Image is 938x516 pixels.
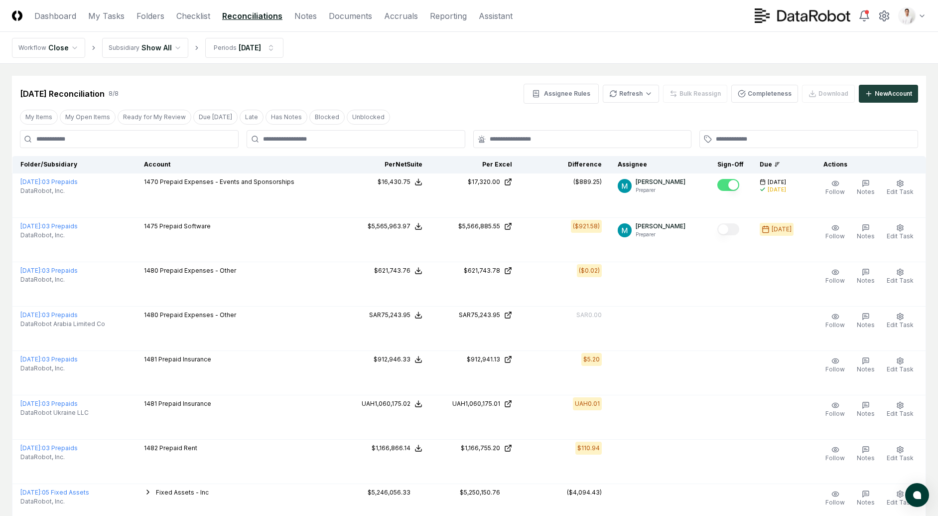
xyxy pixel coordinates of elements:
a: SAR75,243.95 [438,311,512,320]
span: Follow [825,499,845,506]
button: Follow [823,177,847,198]
span: Notes [857,410,875,417]
button: Follow [823,488,847,509]
button: Has Notes [266,110,307,125]
a: [DATE]:03 Prepaids [20,444,78,452]
button: Late [240,110,264,125]
button: Fixed Assets - Inc [156,488,209,497]
th: Per NetSuite [341,156,430,173]
span: Prepaid Expenses - Other [160,267,236,274]
a: [DATE]:03 Prepaids [20,400,78,407]
span: Edit Task [887,321,914,329]
button: Unblocked [347,110,390,125]
div: $912,946.33 [374,355,410,364]
div: Actions [815,160,918,169]
div: $110.94 [577,444,600,453]
div: $912,941.13 [467,355,500,364]
a: UAH1,060,175.01 [438,399,512,408]
button: Notes [855,355,877,376]
a: Dashboard [34,10,76,22]
a: [DATE]:03 Prepaids [20,178,78,185]
div: Account [144,160,333,169]
div: New Account [875,89,912,98]
div: ($889.25) [573,177,602,186]
button: Edit Task [885,355,916,376]
p: Preparer [636,186,685,194]
span: [DATE] : [20,311,42,319]
button: Follow [823,311,847,332]
img: d09822cc-9b6d-4858-8d66-9570c114c672_b0bc35f1-fa8e-4ccc-bc23-b02c2d8c2b72.png [899,8,915,24]
div: [DATE] [768,186,786,193]
span: Notes [857,454,875,462]
span: Prepaid Insurance [158,400,211,407]
span: Follow [825,410,845,417]
button: Notes [855,399,877,420]
a: [DATE]:03 Prepaids [20,355,78,363]
span: Follow [825,321,845,329]
button: $1,166,866.14 [372,444,422,453]
span: Prepaid Software [159,222,211,230]
img: ACg8ocIk6UVBSJ1Mh_wKybhGNOx8YD4zQOa2rDZHjRd5UfivBFfoWA=s96-c [618,223,632,237]
a: $912,941.13 [438,355,512,364]
div: $5,566,885.55 [458,222,500,231]
button: Blocked [309,110,345,125]
a: Reporting [430,10,467,22]
button: UAH1,060,175.02 [362,399,422,408]
div: UAH1,060,175.01 [452,399,500,408]
button: Follow [823,222,847,243]
a: Documents [329,10,372,22]
button: Notes [855,177,877,198]
p: [PERSON_NAME] [636,222,685,231]
button: Follow [823,266,847,287]
span: Follow [825,232,845,240]
div: SAR75,243.95 [459,311,500,320]
span: Fixed Assets - Inc [156,489,209,496]
span: [DATE] : [20,222,42,230]
span: Edit Task [887,499,914,506]
a: [DATE]:03 Prepaids [20,311,78,319]
p: [PERSON_NAME] [636,177,685,186]
div: SAR0.00 [576,311,602,320]
span: Notes [857,232,875,240]
nav: breadcrumb [12,38,283,58]
span: Edit Task [887,277,914,284]
div: $621,743.78 [464,266,500,275]
span: Prepaid Expenses - Events and Sponsorships [160,178,294,185]
a: [DATE]:03 Prepaids [20,222,78,230]
a: [DATE]:05 Fixed Assets [20,489,89,496]
th: Difference [520,156,610,173]
div: 8 / 8 [109,89,119,98]
a: Folders [136,10,164,22]
button: Edit Task [885,399,916,420]
button: Periods[DATE] [205,38,283,58]
button: Due Today [193,110,238,125]
button: Follow [823,444,847,465]
div: $5,565,963.97 [368,222,410,231]
span: Follow [825,454,845,462]
th: Sign-Off [709,156,752,173]
button: Edit Task [885,444,916,465]
button: Assignee Rules [524,84,599,104]
span: Notes [857,365,875,373]
span: Edit Task [887,365,914,373]
div: ($921.58) [573,222,600,231]
a: Assistant [479,10,513,22]
button: Edit Task [885,311,916,332]
span: 1480 [144,267,158,274]
div: $621,743.76 [374,266,410,275]
button: Edit Task [885,266,916,287]
button: Follow [823,399,847,420]
span: [DATE] : [20,489,42,496]
img: ACg8ocIk6UVBSJ1Mh_wKybhGNOx8YD4zQOa2rDZHjRd5UfivBFfoWA=s96-c [618,179,632,193]
button: My Items [20,110,58,125]
span: 1480 [144,311,158,319]
span: 1481 [144,400,157,407]
span: Notes [857,321,875,329]
button: $912,946.33 [374,355,422,364]
a: $621,743.78 [438,266,512,275]
div: Periods [214,43,237,52]
span: 1482 [144,444,158,452]
div: Due [760,160,800,169]
th: Assignee [610,156,709,173]
span: Follow [825,277,845,284]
